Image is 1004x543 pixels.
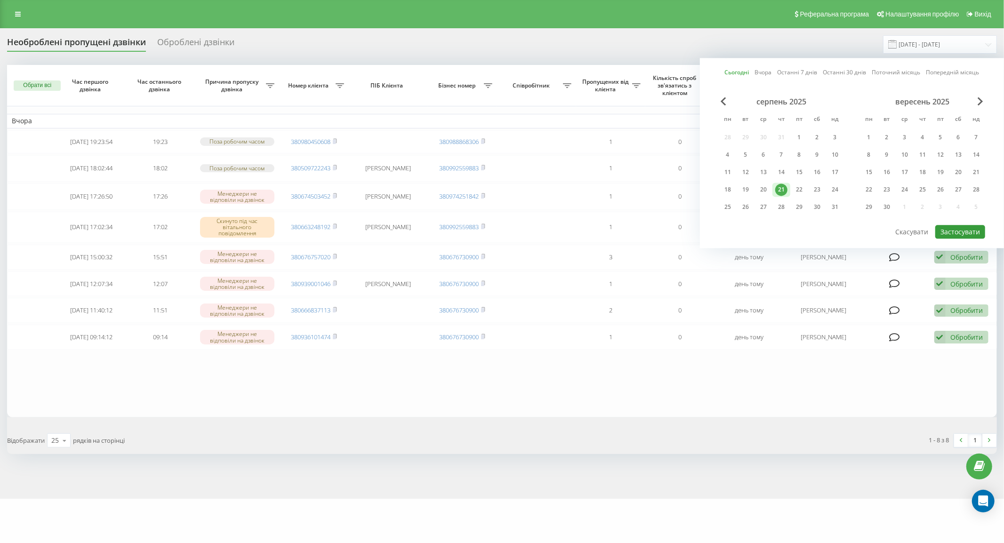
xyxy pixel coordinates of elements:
a: 380980450608 [291,137,330,146]
abbr: вівторок [880,113,894,127]
div: 24 [899,184,911,196]
div: 13 [757,166,770,178]
a: 380676730900 [439,333,479,341]
div: чт 7 серп 2025 р. [772,148,790,162]
td: [PERSON_NAME] [784,245,863,270]
div: нд 31 серп 2025 р. [826,200,844,214]
td: 0 [645,245,715,270]
div: ср 13 серп 2025 р. [755,165,772,179]
div: вт 26 серп 2025 р. [737,200,755,214]
a: 380676730900 [439,279,479,288]
a: 380936101474 [291,333,330,341]
div: 18 [722,184,734,196]
div: сб 6 вер 2025 р. [949,130,967,144]
div: Менеджери не відповіли на дзвінок [200,330,274,344]
abbr: середа [756,113,771,127]
div: 28 [775,201,787,213]
div: пт 8 серп 2025 р. [790,148,808,162]
abbr: неділя [828,113,842,127]
span: Відображати [7,436,45,445]
a: 380666837113 [291,306,330,314]
div: 6 [952,131,964,144]
div: 10 [899,149,911,161]
a: 380974251842 [439,192,479,200]
div: 11 [722,166,734,178]
td: [PERSON_NAME] [784,298,863,323]
div: пт 22 серп 2025 р. [790,183,808,197]
a: 1 [968,434,982,447]
div: 12 [934,149,947,161]
div: сб 20 вер 2025 р. [949,165,967,179]
a: 380674503452 [291,192,330,200]
span: Налаштування профілю [885,10,959,18]
a: 380676730900 [439,253,479,261]
div: сб 30 серп 2025 р. [808,200,826,214]
div: 20 [757,184,770,196]
div: 2 [811,131,823,144]
div: сб 16 серп 2025 р. [808,165,826,179]
div: Менеджери не відповіли на дзвінок [200,250,274,264]
div: вт 19 серп 2025 р. [737,183,755,197]
div: чт 11 вер 2025 р. [914,148,932,162]
div: пт 12 вер 2025 р. [932,148,949,162]
span: Причина пропуску дзвінка [200,78,266,93]
div: 21 [775,184,787,196]
div: 29 [863,201,875,213]
div: пн 11 серп 2025 р. [719,165,737,179]
a: 380509722243 [291,164,330,172]
div: Поза робочим часом [200,164,274,172]
div: Open Intercom Messenger [972,490,995,512]
td: 0 [645,271,715,296]
div: 14 [775,166,787,178]
div: Менеджери не відповіли на дзвінок [200,303,274,318]
td: 0 [645,298,715,323]
span: Вихід [975,10,991,18]
div: 15 [793,166,805,178]
a: Сьогодні [725,68,749,77]
td: 12:07 [126,271,195,296]
div: чт 28 серп 2025 р. [772,200,790,214]
div: нд 21 вер 2025 р. [967,165,985,179]
div: пт 29 серп 2025 р. [790,200,808,214]
div: чт 25 вер 2025 р. [914,183,932,197]
div: 12 [739,166,752,178]
div: сб 2 серп 2025 р. [808,130,826,144]
td: [PERSON_NAME] [349,184,428,210]
a: Останні 7 днів [778,68,818,77]
td: день тому [715,325,784,350]
span: Реферальна програма [800,10,869,18]
div: 23 [811,184,823,196]
div: 3 [899,131,911,144]
div: 20 [952,166,964,178]
div: 17 [829,166,841,178]
span: ПІБ Клієнта [357,82,419,89]
a: Поточний місяць [872,68,921,77]
td: 09:14 [126,325,195,350]
div: Обробити [951,253,983,262]
div: ср 27 серп 2025 р. [755,200,772,214]
div: ср 10 вер 2025 р. [896,148,914,162]
div: 30 [811,201,823,213]
abbr: четвер [916,113,930,127]
div: пн 15 вер 2025 р. [860,165,878,179]
span: Бізнес номер [433,82,484,89]
a: 380992559883 [439,223,479,231]
span: Пропущених від клієнта [581,78,632,93]
div: 26 [934,184,947,196]
div: 6 [757,149,770,161]
div: ср 17 вер 2025 р. [896,165,914,179]
abbr: неділя [969,113,983,127]
button: Скасувати [891,225,934,239]
div: 18 [916,166,929,178]
td: [DATE] 11:40:12 [56,298,126,323]
div: сб 23 серп 2025 р. [808,183,826,197]
td: 1 [576,155,645,182]
div: 1 [793,131,805,144]
div: 27 [757,201,770,213]
div: Менеджери не відповіли на дзвінок [200,277,274,291]
div: чт 14 серп 2025 р. [772,165,790,179]
div: 29 [793,201,805,213]
div: 22 [793,184,805,196]
a: Попередній місяць [926,68,980,77]
td: 15:51 [126,245,195,270]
